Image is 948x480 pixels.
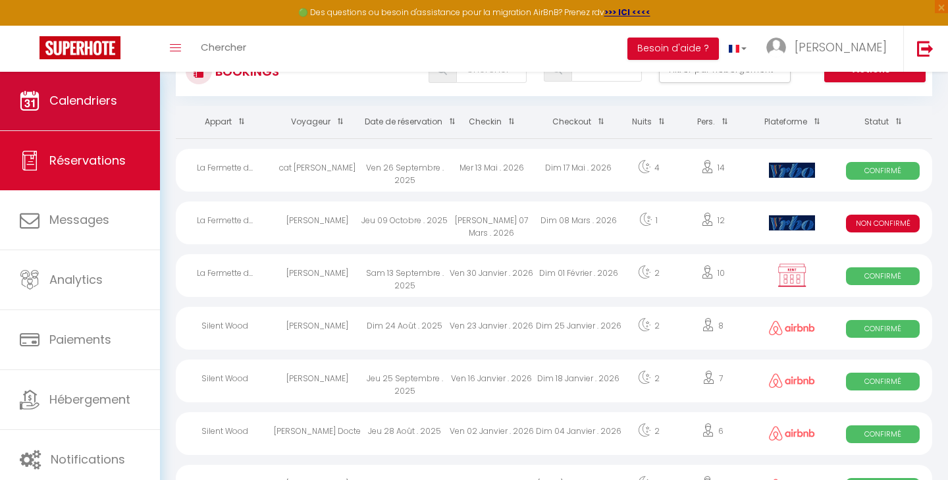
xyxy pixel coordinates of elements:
[766,38,786,57] img: ...
[49,152,126,169] span: Réservations
[49,331,111,348] span: Paiements
[627,38,719,60] button: Besoin d'aide ?
[39,36,120,59] img: Super Booking
[191,26,256,72] a: Chercher
[917,40,934,57] img: logout
[448,106,535,138] th: Sort by checkin
[51,451,125,467] span: Notifications
[49,391,130,408] span: Hébergement
[535,106,622,138] th: Sort by checkout
[750,106,833,138] th: Sort by channel
[675,106,750,138] th: Sort by people
[795,39,887,55] span: [PERSON_NAME]
[176,106,274,138] th: Sort by rentals
[622,106,675,138] th: Sort by nights
[49,92,117,109] span: Calendriers
[604,7,650,18] a: >>> ICI <<<<
[49,211,109,228] span: Messages
[361,106,448,138] th: Sort by booking date
[756,26,903,72] a: ... [PERSON_NAME]
[201,40,246,54] span: Chercher
[834,106,932,138] th: Sort by status
[274,106,361,138] th: Sort by guest
[49,271,103,288] span: Analytics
